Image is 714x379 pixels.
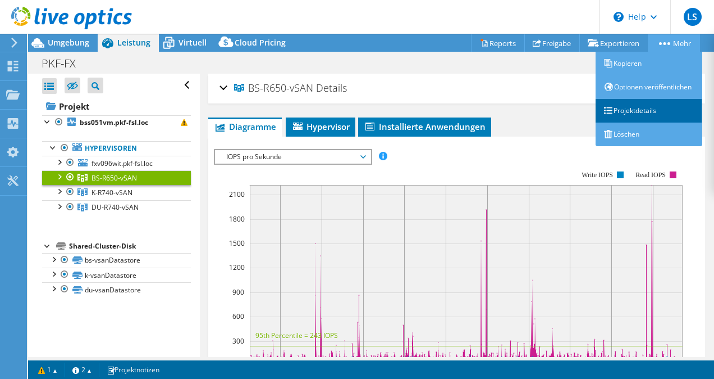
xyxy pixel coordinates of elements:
text: 1800 [229,214,245,224]
a: Projektdetails [596,99,702,123]
a: BS-R650-vSAN [42,170,191,185]
a: 1 [30,363,65,377]
a: du-vsanDatastore [42,282,191,297]
span: Cloud Pricing [235,37,286,48]
text: Write IOPS [582,171,613,179]
span: Leistung [117,37,150,48]
text: 900 [232,287,244,297]
a: 2 [65,363,99,377]
span: Virtuell [178,37,207,48]
svg: \n [614,12,624,22]
a: DU-R740-vSAN [42,200,191,215]
a: bss051vm.pkf-fsl.loc [42,115,191,130]
span: DU-R740-vSAN [91,202,139,212]
span: Diagramme [214,121,276,132]
b: bss051vm.pkf-fsl.loc [80,118,148,127]
span: IOPS pro Sekunde [221,150,365,164]
a: Reports [471,34,525,52]
span: LS [684,8,702,26]
text: 1500 [229,238,245,248]
a: Projektnotizen [99,363,167,377]
div: Shared-Cluster-Disk [69,240,191,253]
a: k-vsanDatastore [42,268,191,282]
a: Mehr [648,34,700,52]
text: 1200 [229,263,245,272]
span: fxv096wit.pkf-fsl.loc [91,159,153,168]
h1: PKF-FX [36,57,93,70]
span: Installierte Anwendungen [364,121,486,132]
a: Freigabe [524,34,580,52]
text: 2100 [229,189,245,199]
text: 95th Percentile = 243 IOPS [255,331,338,340]
a: Projekt [42,97,191,115]
a: K-R740-vSAN [42,185,191,200]
span: Hypervisor [291,121,350,132]
span: Details [316,81,347,94]
a: Hypervisoren [42,141,191,156]
a: fxv096wit.pkf-fsl.loc [42,156,191,170]
span: Umgebung [48,37,89,48]
text: 300 [232,336,244,346]
span: BS-R650-vSAN [234,83,313,94]
a: bs-vsanDatastore [42,253,191,268]
span: K-R740-vSAN [91,188,132,197]
text: Read IOPS [635,171,666,179]
a: Optionen veröffentlichen [596,75,702,99]
a: Exportieren [579,34,648,52]
a: Kopieren [596,52,702,75]
span: BS-R650-vSAN [91,173,137,183]
text: 600 [232,312,244,321]
a: Löschen [596,123,702,146]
